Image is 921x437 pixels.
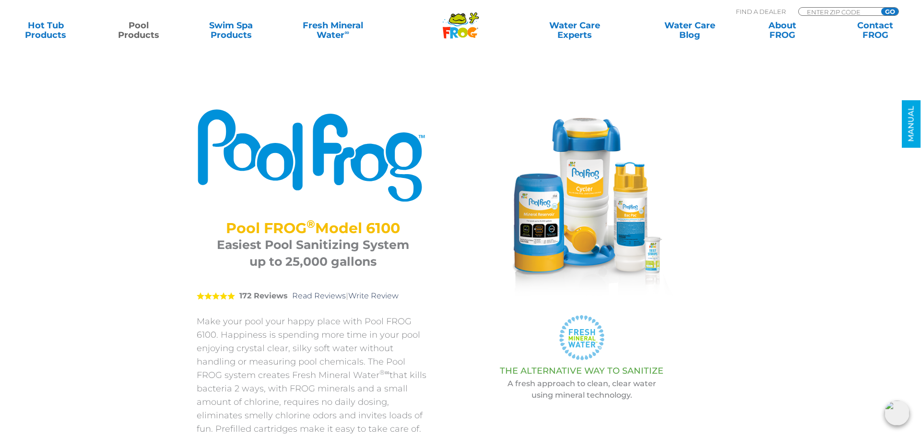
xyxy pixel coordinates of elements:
a: Fresh MineralWater∞ [288,21,378,40]
p: A fresh approach to clean, clear water using mineral technology. [453,378,710,401]
a: MANUAL [902,100,921,148]
input: GO [881,8,898,15]
a: Read Reviews [292,291,346,300]
a: Water CareExperts [516,21,633,40]
h3: Easiest Pool Sanitizing System up to 25,000 gallons [209,236,417,270]
a: Water CareBlog [654,21,726,40]
a: ContactFROG [839,21,911,40]
h3: THE ALTERNATIVE WAY TO SANITIZE [453,366,710,376]
div: | [197,277,429,315]
a: Hot TubProducts [10,21,82,40]
a: Swim SpaProducts [195,21,267,40]
img: Product Logo [197,108,429,203]
h2: Pool FROG Model 6100 [209,220,417,236]
a: PoolProducts [102,21,174,40]
span: 5 [197,292,235,300]
a: AboutFROG [746,21,818,40]
sup: ® [307,217,315,231]
strong: 172 Reviews [239,291,288,300]
sup: ∞ [344,28,349,36]
a: Write Review [348,291,399,300]
input: Zip Code Form [806,8,871,16]
sup: ®∞ [379,368,390,376]
p: Find A Dealer [736,7,786,16]
img: openIcon [885,401,909,425]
